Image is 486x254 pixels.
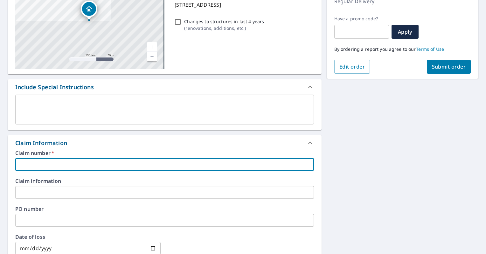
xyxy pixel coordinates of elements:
[184,18,264,25] p: Changes to structures in last 4 years
[15,150,314,156] label: Claim number
[147,52,157,61] a: Current Level 17, Zoom Out
[334,46,471,52] p: By ordering a report you agree to our
[15,178,314,184] label: Claim information
[81,1,97,20] div: Dropped pin, building 1, Residential property, 1230 Yardley Rd Yardley, PA 19067
[147,42,157,52] a: Current Level 17, Zoom In
[392,25,419,39] button: Apply
[397,28,413,35] span: Apply
[15,139,67,147] div: Claim Information
[175,1,311,9] p: [STREET_ADDRESS]
[15,234,161,239] label: Date of loss
[184,25,264,31] p: ( renovations, additions, etc. )
[432,63,466,70] span: Submit order
[15,83,94,91] div: Include Special Instructions
[427,60,471,74] button: Submit order
[334,60,370,74] button: Edit order
[8,79,322,95] div: Include Special Instructions
[334,16,389,22] label: Have a promo code?
[8,135,322,150] div: Claim Information
[339,63,365,70] span: Edit order
[416,46,444,52] a: Terms of Use
[15,206,314,211] label: PO number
